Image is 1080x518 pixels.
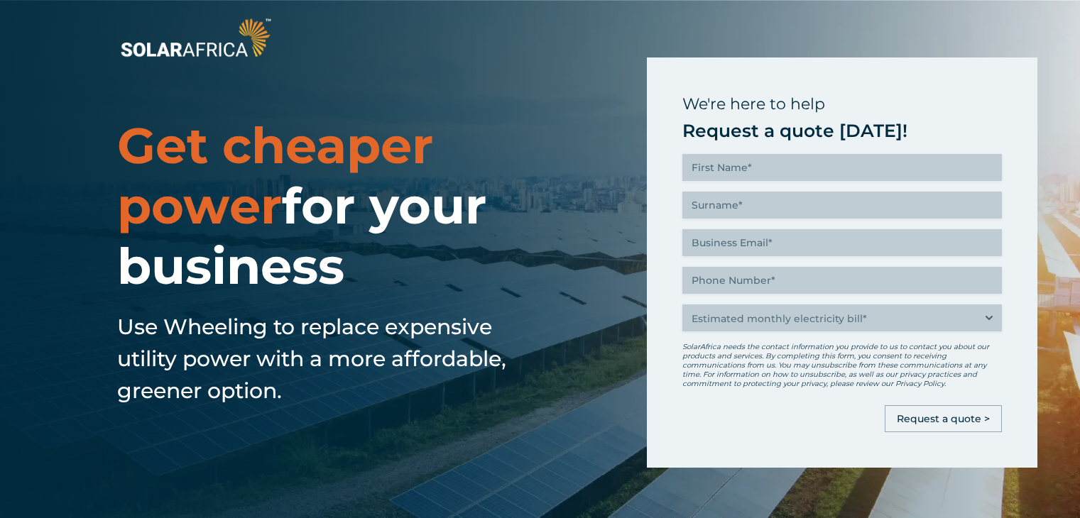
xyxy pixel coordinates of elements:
input: Request a quote > [885,405,1002,432]
input: Phone Number* [682,267,1002,294]
p: SolarAfrica needs the contact information you provide to us to contact you about our products and... [682,342,1002,388]
h5: Use Wheeling to replace expensive utility power with a more affordable, greener option. [117,311,529,407]
span: Get cheaper power [117,115,433,236]
input: Surname* [682,192,1002,219]
p: We're here to help [682,90,1002,119]
p: Request a quote [DATE]! [682,119,1002,143]
h1: for your business [117,116,570,297]
input: Business Email* [682,229,1002,256]
input: First Name* [682,154,1002,181]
